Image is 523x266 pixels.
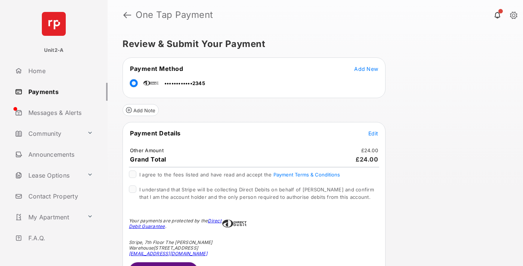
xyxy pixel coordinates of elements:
[139,187,374,200] span: I understand that Stripe will be collecting Direct Debits on behalf of [PERSON_NAME] and confirm ...
[44,47,64,54] p: Unit2-A
[130,65,183,72] span: Payment Method
[123,104,159,116] button: Add Note
[130,129,181,137] span: Payment Details
[12,145,108,163] a: Announcements
[123,40,502,48] h5: Review & Submit Your Payment
[12,208,84,226] a: My Apartment
[368,129,378,137] button: Edit
[361,147,379,154] td: £24.00
[354,65,378,72] button: Add New
[354,66,378,72] span: Add New
[42,12,66,36] img: svg+xml;base64,PHN2ZyB4bWxucz0iaHR0cDovL3d3dy53My5vcmcvMjAwMC9zdmciIHdpZHRoPSI2NCIgaGVpZ2h0PSI2NC...
[273,172,340,178] button: I agree to the fees listed and have read and accept the
[12,187,108,205] a: Contact Property
[12,166,84,184] a: Lease Options
[139,172,340,178] span: I agree to the fees listed and have read and accept the
[164,80,205,86] span: ••••••••••••2345
[130,156,166,163] span: Grand Total
[356,156,378,163] span: £24.00
[12,125,84,143] a: Community
[129,240,222,256] div: Stripe, 7th Floor The [PERSON_NAME] Warehouse [STREET_ADDRESS]
[130,147,164,154] td: Other Amount
[129,218,222,229] div: Your payments are protected by the .
[129,251,207,256] a: [EMAIL_ADDRESS][DOMAIN_NAME]
[12,229,108,247] a: F.A.Q.
[136,10,213,19] strong: One Tap Payment
[12,104,108,122] a: Messages & Alerts
[12,83,108,101] a: Payments
[129,218,222,229] a: Direct Debit Guarantee
[12,62,108,80] a: Home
